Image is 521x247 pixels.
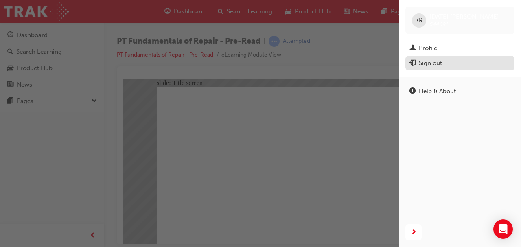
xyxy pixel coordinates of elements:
span: info-icon [409,88,416,95]
a: Profile [405,41,514,56]
a: Help & About [405,84,514,99]
button: Sign out [405,56,514,71]
div: Open Intercom Messenger [493,219,513,239]
span: 644691 [429,21,448,28]
span: [DATE] [PERSON_NAME] [429,13,499,20]
div: Sign out [419,59,442,68]
span: next-icon [411,227,417,238]
span: man-icon [409,45,416,52]
span: exit-icon [409,60,416,67]
span: KR [415,16,423,25]
div: Profile [419,44,437,53]
div: Help & About [419,87,456,96]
